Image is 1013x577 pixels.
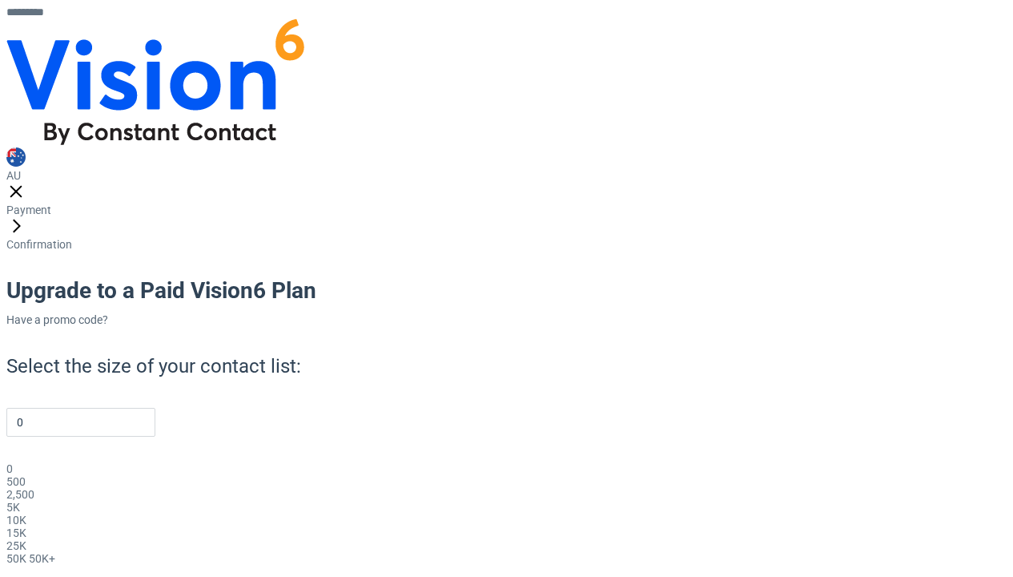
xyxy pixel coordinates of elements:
span: 500 [6,475,26,488]
h2: Select the size of your contact list: [6,353,1007,379]
div: Confirmation [6,238,1007,251]
div: AU [6,169,1007,182]
span: 50K [6,552,26,565]
a: Have a promo code? [6,313,108,326]
div: Payment [6,204,1007,216]
span: 10K [6,514,26,527]
span: 15K [6,527,26,539]
span: 25K [6,539,26,552]
h1: Upgrade to a Paid Vision6 Plan [6,276,1007,305]
span: 2,500 [6,488,34,501]
span: 0 [6,462,13,475]
span: 50K+ [29,552,55,565]
span: 5K [6,501,20,514]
